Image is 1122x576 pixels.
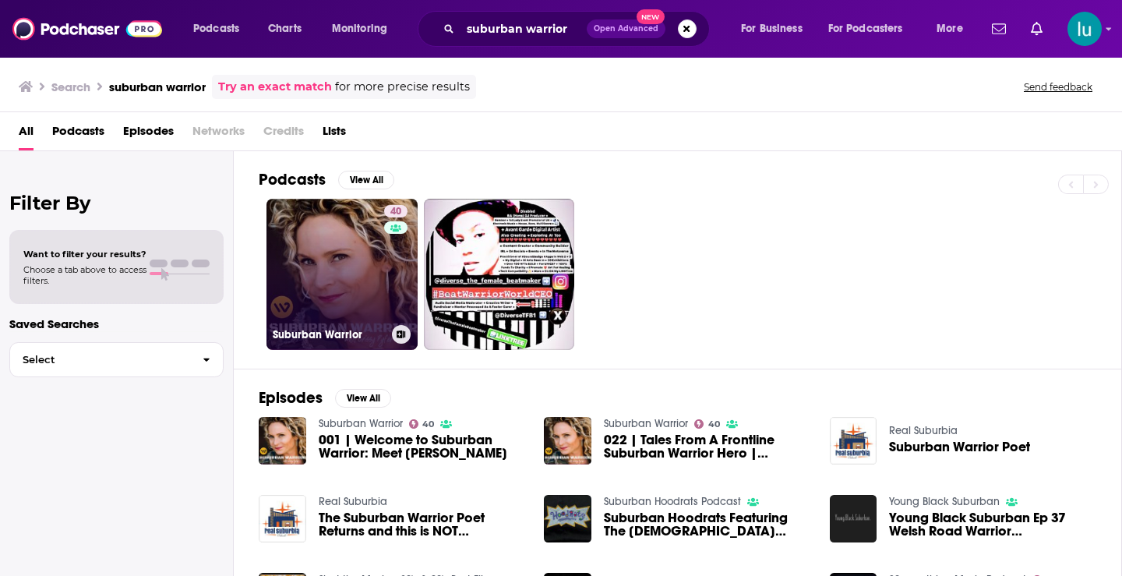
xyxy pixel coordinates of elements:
[460,16,587,41] input: Search podcasts, credits, & more...
[182,16,259,41] button: open menu
[604,511,811,538] span: Suburban Hoodrats Featuring The [DEMOGRAPHIC_DATA] Warrior
[109,80,206,94] h3: suburban warrior
[192,118,245,150] span: Networks
[23,264,146,286] span: Choose a tab above to access filters.
[9,342,224,377] button: Select
[889,511,1096,538] span: Young Black Suburban Ep 37 Welsh Road Warrior [PERSON_NAME]
[587,19,665,38] button: Open AdvancedNew
[319,495,387,508] a: Real Suburbia
[937,18,963,40] span: More
[828,18,903,40] span: For Podcasters
[12,14,162,44] img: Podchaser - Follow, Share and Rate Podcasts
[818,16,926,41] button: open menu
[604,495,741,508] a: Suburban Hoodrats Podcast
[218,78,332,96] a: Try an exact match
[23,249,146,260] span: Want to filter your results?
[926,16,983,41] button: open menu
[319,511,526,538] span: The Suburban Warrior Poet Returns and this is NOT [PERSON_NAME] Podcast!
[123,118,174,150] a: Episodes
[604,511,811,538] a: Suburban Hoodrats Featuring The African Warrior
[259,170,326,189] h2: Podcasts
[889,495,1000,508] a: Young Black Suburban
[9,316,224,331] p: Saved Searches
[409,419,435,429] a: 40
[604,433,811,460] a: 022 | Tales From A Frontline Suburban Warrior Hero | Dr. Nicole Orr
[51,80,90,94] h3: Search
[259,388,323,408] h2: Episodes
[321,16,408,41] button: open menu
[830,495,877,542] img: Young Black Suburban Ep 37 Welsh Road Warrior Dean Williams
[10,355,190,365] span: Select
[263,118,304,150] span: Credits
[338,171,394,189] button: View All
[730,16,822,41] button: open menu
[384,205,408,217] a: 40
[1019,80,1097,94] button: Send feedback
[335,78,470,96] span: for more precise results
[9,192,224,214] h2: Filter By
[268,18,302,40] span: Charts
[889,424,958,437] a: Real Suburbia
[319,433,526,460] a: 001 | Welcome to Suburban Warrior: Meet Crissy Pyfer
[258,16,311,41] a: Charts
[266,199,418,350] a: 40Suburban Warrior
[889,440,1030,454] a: Suburban Warrior Poet
[259,417,306,465] img: 001 | Welcome to Suburban Warrior: Meet Crissy Pyfer
[259,388,391,408] a: EpisodesView All
[259,495,306,542] img: The Suburban Warrior Poet Returns and this is NOT Kid Rock's Podcast!
[830,417,877,465] img: Suburban Warrior Poet
[319,417,403,430] a: Suburban Warrior
[637,9,665,24] span: New
[52,118,104,150] a: Podcasts
[323,118,346,150] a: Lists
[422,421,434,428] span: 40
[273,328,386,341] h3: Suburban Warrior
[390,204,401,220] span: 40
[319,433,526,460] span: 001 | Welcome to Suburban Warrior: Meet [PERSON_NAME]
[19,118,34,150] a: All
[332,18,387,40] span: Monitoring
[594,25,658,33] span: Open Advanced
[604,417,688,430] a: Suburban Warrior
[986,16,1012,42] a: Show notifications dropdown
[604,433,811,460] span: 022 | Tales From A Frontline Suburban Warrior Hero | [PERSON_NAME]
[544,495,591,542] img: Suburban Hoodrats Featuring The African Warrior
[889,511,1096,538] a: Young Black Suburban Ep 37 Welsh Road Warrior Dean Williams
[708,421,720,428] span: 40
[193,18,239,40] span: Podcasts
[335,389,391,408] button: View All
[741,18,803,40] span: For Business
[259,170,394,189] a: PodcastsView All
[544,417,591,465] img: 022 | Tales From A Frontline Suburban Warrior Hero | Dr. Nicole Orr
[694,419,720,429] a: 40
[319,511,526,538] a: The Suburban Warrior Poet Returns and this is NOT Kid Rock's Podcast!
[1025,16,1049,42] a: Show notifications dropdown
[1067,12,1102,46] button: Show profile menu
[1067,12,1102,46] img: User Profile
[1067,12,1102,46] span: Logged in as lusodano
[432,11,725,47] div: Search podcasts, credits, & more...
